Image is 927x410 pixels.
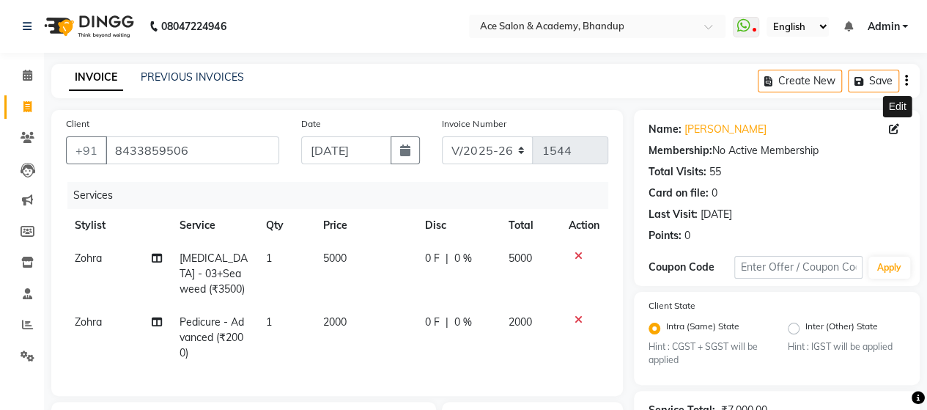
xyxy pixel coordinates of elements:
[171,209,256,242] th: Service
[709,164,721,180] div: 55
[180,315,244,359] span: Pedicure - Advanced (₹2000)
[323,252,347,265] span: 5000
[666,320,739,337] label: Intra (Same) State
[805,320,878,337] label: Inter (Other) State
[425,315,440,330] span: 0 F
[684,228,690,244] div: 0
[257,209,314,242] th: Qty
[649,143,905,158] div: No Active Membership
[446,251,448,266] span: |
[266,315,272,329] span: 1
[323,315,347,329] span: 2000
[649,299,695,312] label: Client State
[560,209,608,242] th: Action
[454,251,472,266] span: 0 %
[649,207,698,222] div: Last Visit:
[69,65,123,91] a: INVOICE
[868,257,910,279] button: Apply
[75,252,102,265] span: Zohra
[882,96,912,117] div: Edit
[66,136,107,164] button: +91
[442,117,506,131] label: Invoice Number
[649,260,734,275] div: Coupon Code
[712,186,717,201] div: 0
[454,315,472,330] span: 0 %
[649,228,682,244] div: Points:
[66,117,89,131] label: Client
[649,164,706,180] div: Total Visits:
[67,182,619,209] div: Services
[75,315,102,329] span: Zohra
[425,251,440,266] span: 0 F
[66,209,171,242] th: Stylist
[180,252,248,296] span: [MEDICAL_DATA] - 03+Seaweed (₹3500)
[500,209,560,242] th: Total
[788,340,905,354] small: Hint : IGST will be applied
[416,209,500,242] th: Disc
[649,186,709,201] div: Card on file:
[867,19,899,34] span: Admin
[301,117,321,131] label: Date
[701,207,732,222] div: [DATE]
[684,122,767,137] a: [PERSON_NAME]
[734,256,863,279] input: Enter Offer / Coupon Code
[649,340,766,367] small: Hint : CGST + SGST will be applied
[266,252,272,265] span: 1
[37,6,138,47] img: logo
[161,6,226,47] b: 08047224946
[446,315,448,330] span: |
[509,252,532,265] span: 5000
[649,143,712,158] div: Membership:
[758,70,842,92] button: Create New
[509,315,532,329] span: 2000
[848,70,899,92] button: Save
[141,70,244,84] a: PREVIOUS INVOICES
[106,136,279,164] input: Search by Name/Mobile/Email/Code
[314,209,416,242] th: Price
[649,122,682,137] div: Name:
